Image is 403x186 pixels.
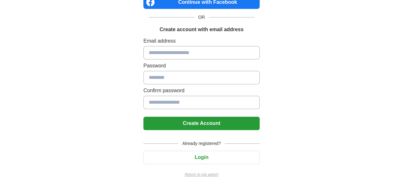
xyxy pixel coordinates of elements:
label: Password [143,62,260,70]
button: Create Account [143,117,260,130]
a: Return to job advert [143,172,260,177]
h1: Create account with email address [160,26,243,33]
label: Email address [143,37,260,45]
span: OR [194,14,209,21]
button: Login [143,151,260,164]
a: Login [143,155,260,160]
label: Confirm password [143,87,260,94]
span: Already registered? [178,140,225,147]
